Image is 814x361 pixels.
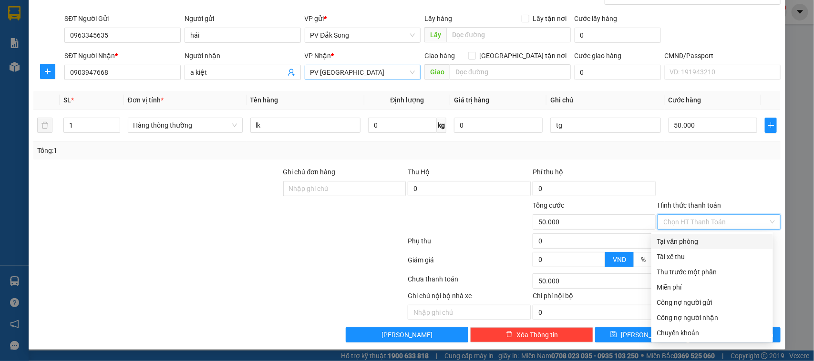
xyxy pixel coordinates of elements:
span: Giao [424,64,450,80]
div: SĐT Người Nhận [64,50,181,61]
span: Tên hàng [250,96,278,104]
input: Cước giao hàng [575,65,661,80]
button: delete [37,118,52,133]
span: VP Nhận [305,52,331,60]
span: SL [63,96,71,104]
span: Giao hàng [424,52,455,60]
span: 16:27:35 [DATE] [91,43,134,50]
span: PV Tân Bình [310,65,415,80]
div: Chưa thanh toán [407,274,532,291]
input: Dọc đường [446,27,571,42]
div: Tại văn phòng [657,236,767,247]
span: Thu Hộ [408,168,430,176]
div: SĐT Người Gửi [64,13,181,24]
label: Cước giao hàng [575,52,622,60]
div: Ghi chú nội bộ nhà xe [408,291,531,305]
button: plus [765,118,777,133]
button: save[PERSON_NAME] [595,327,687,342]
input: 0 [454,118,543,133]
span: Nơi gửi: [10,66,20,80]
span: Lấy hàng [424,15,452,22]
div: VP gửi [305,13,421,24]
div: Công nợ người gửi [657,297,767,308]
span: Hàng thông thường [134,118,237,132]
button: plus [40,64,55,79]
strong: BIÊN NHẬN GỬI HÀNG HOÁ [33,57,111,64]
div: Tài xế thu [657,251,767,262]
span: save [610,331,617,339]
label: Cước lấy hàng [575,15,618,22]
span: Nơi nhận: [73,66,88,80]
span: Giá trị hàng [454,96,489,104]
span: Lấy tận nơi [529,13,571,24]
span: kg [437,118,446,133]
label: Ghi chú đơn hàng [283,168,336,176]
span: [PERSON_NAME] [381,330,433,340]
div: Thu trước một phần [657,267,767,277]
label: Hình thức thanh toán [658,201,721,209]
div: Phí thu hộ [533,167,656,181]
div: Người nhận [185,50,301,61]
img: logo [10,21,22,45]
span: plus [41,68,55,75]
div: Chuyển khoản [657,328,767,338]
div: Cước gửi hàng sẽ được ghi vào công nợ của người nhận [651,310,773,325]
span: plus [765,121,776,129]
input: Dọc đường [450,64,571,80]
input: Ghi chú đơn hàng [283,181,406,196]
th: Ghi chú [546,91,664,110]
div: Giảm giá [407,255,532,271]
span: Xóa Thông tin [516,330,558,340]
span: Cước hàng [669,96,701,104]
span: [PERSON_NAME] [621,330,672,340]
span: [GEOGRAPHIC_DATA] tận nơi [476,50,571,61]
div: CMND/Passport [665,50,781,61]
div: Cước gửi hàng sẽ được ghi vào công nợ của người gửi [651,295,773,310]
span: delete [506,331,513,339]
span: user-add [288,69,295,76]
div: Công nợ người nhận [657,312,767,323]
span: VND [613,256,626,263]
input: VD: Bàn, Ghế [250,118,361,133]
button: [PERSON_NAME] [346,327,469,342]
div: Tổng: 1 [37,145,315,156]
input: Ghi Chú [550,118,660,133]
div: Người gửi [185,13,301,24]
span: PV Đắk Song [32,67,60,72]
span: Lấy [424,27,446,42]
button: deleteXóa Thông tin [470,327,593,342]
span: VP 214 [96,67,111,72]
span: DSG08250227 [92,36,134,43]
div: Miễn phí [657,282,767,292]
span: Tổng cước [533,201,564,209]
input: Nhập ghi chú [408,305,531,320]
span: Định lượng [390,96,424,104]
div: Phụ thu [407,236,532,252]
input: Cước lấy hàng [575,28,661,43]
div: Chi phí nội bộ [533,291,656,305]
span: PV Đắk Song [310,28,415,42]
span: % [641,256,646,263]
strong: CÔNG TY TNHH [GEOGRAPHIC_DATA] 214 QL13 - P.26 - Q.BÌNH THẠNH - TP HCM 1900888606 [25,15,77,51]
span: Đơn vị tính [128,96,164,104]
